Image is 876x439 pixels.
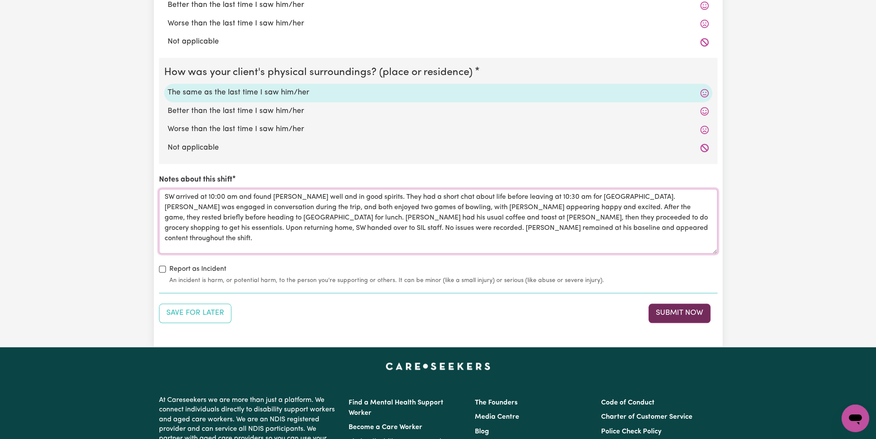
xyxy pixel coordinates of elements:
label: Not applicable [168,36,709,47]
label: Better than the last time I saw him/her [168,106,709,117]
label: The same as the last time I saw him/her [168,87,709,98]
textarea: SW arrived at 10:00 am and found [PERSON_NAME] well and in good spirits. They had a short chat ab... [159,189,717,254]
label: Worse than the last time I saw him/her [168,124,709,135]
a: Police Check Policy [601,428,661,435]
a: Careseekers home page [386,363,490,370]
label: Not applicable [168,142,709,154]
small: An incident is harm, or potential harm, to the person you're supporting or others. It can be mino... [169,276,717,285]
label: Worse than the last time I saw him/her [168,18,709,29]
a: Blog [475,428,489,435]
a: Code of Conduct [601,399,655,406]
iframe: Button to launch messaging window [842,405,869,432]
label: Report as Incident [169,264,226,274]
legend: How was your client's physical surroundings? (place or residence) [164,65,476,80]
a: Media Centre [475,414,519,420]
a: Become a Care Worker [349,424,422,431]
a: The Founders [475,399,517,406]
a: Charter of Customer Service [601,414,692,420]
button: Save your job report [159,304,231,323]
button: Submit your job report [648,304,711,323]
a: Find a Mental Health Support Worker [349,399,443,417]
label: Notes about this shift [159,174,232,185]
